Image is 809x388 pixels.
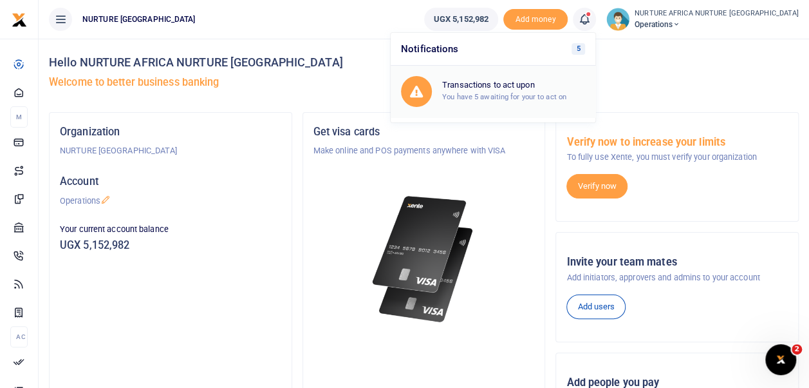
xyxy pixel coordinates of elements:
[313,144,535,157] p: Make online and POS payments anywhere with VISA
[503,9,568,30] span: Add money
[419,8,503,31] li: Wallet ballance
[566,256,788,269] h5: Invite your team mates
[60,126,281,139] h5: Organization
[60,223,281,236] p: Your current account balance
[60,175,281,188] h5: Account
[635,8,799,19] small: NURTURE AFRICA NURTURE [GEOGRAPHIC_DATA]
[391,66,595,117] a: Transactions to act upon You have 5 awaiting for your to act on
[566,151,788,164] p: To fully use Xente, you must verify your organization
[442,80,585,90] h6: Transactions to act upon
[10,106,28,128] li: M
[60,144,281,157] p: NURTURE [GEOGRAPHIC_DATA]
[792,344,802,354] span: 2
[12,14,27,24] a: logo-small logo-large logo-large
[369,188,479,331] img: xente-_physical_cards.png
[765,344,796,375] iframe: Intercom live chat
[566,295,626,319] a: Add users
[60,195,281,208] p: Operations
[635,19,799,30] span: Operations
[503,9,568,30] li: Toup your wallet
[391,33,595,66] h6: Notifications
[10,326,28,347] li: Ac
[313,126,535,139] h5: Get visa cards
[503,14,568,23] a: Add money
[12,12,27,28] img: logo-small
[606,8,629,31] img: profile-user
[442,92,566,101] small: You have 5 awaiting for your to act on
[566,271,788,284] p: Add initiators, approvers and admins to your account
[49,55,799,70] h4: Hello NURTURE AFRICA NURTURE [GEOGRAPHIC_DATA]
[572,43,585,55] span: 5
[566,174,628,199] a: Verify now
[49,76,799,89] h5: Welcome to better business banking
[566,136,788,149] h5: Verify now to increase your limits
[606,8,799,31] a: profile-user NURTURE AFRICA NURTURE [GEOGRAPHIC_DATA] Operations
[434,13,488,26] span: UGX 5,152,982
[424,8,498,31] a: UGX 5,152,982
[60,239,281,252] h5: UGX 5,152,982
[77,14,201,25] span: NURTURE [GEOGRAPHIC_DATA]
